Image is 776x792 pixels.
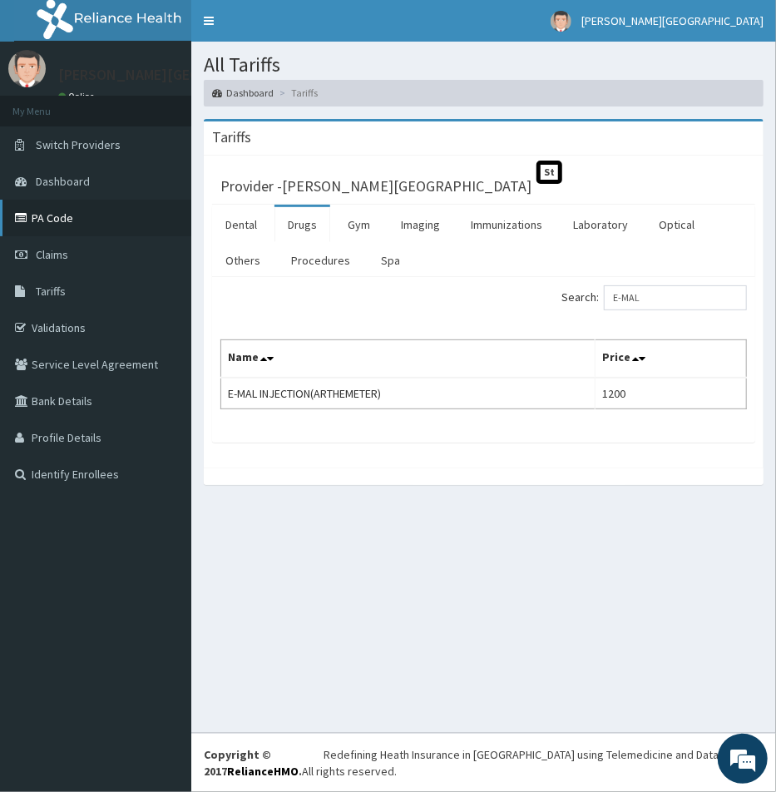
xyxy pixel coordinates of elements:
[324,746,764,763] div: Redefining Heath Insurance in [GEOGRAPHIC_DATA] using Telemedicine and Data Science!
[58,67,304,82] p: [PERSON_NAME][GEOGRAPHIC_DATA]
[273,8,313,48] div: Minimize live chat window
[596,339,747,378] th: Price
[334,207,383,242] a: Gym
[596,378,747,409] td: 1200
[8,454,317,512] textarea: Type your message and hit 'Enter'
[645,207,708,242] a: Optical
[604,285,747,310] input: Search:
[31,83,67,125] img: d_794563401_company_1708531726252_794563401
[36,137,121,152] span: Switch Providers
[227,764,299,779] a: RelianceHMO
[581,13,764,28] span: [PERSON_NAME][GEOGRAPHIC_DATA]
[212,243,274,278] a: Others
[36,247,68,262] span: Claims
[212,130,251,145] h3: Tariffs
[191,733,776,792] footer: All rights reserved.
[8,50,46,87] img: User Image
[561,285,747,310] label: Search:
[86,93,279,115] div: Chat with us now
[212,207,270,242] a: Dental
[204,54,764,76] h1: All Tariffs
[58,91,98,102] a: Online
[388,207,453,242] a: Imaging
[36,174,90,189] span: Dashboard
[368,243,413,278] a: Spa
[204,747,302,779] strong: Copyright © 2017 .
[278,243,363,278] a: Procedures
[96,210,230,378] span: We're online!
[220,179,531,194] h3: Provider - [PERSON_NAME][GEOGRAPHIC_DATA]
[221,339,596,378] th: Name
[275,86,318,100] li: Tariffs
[36,284,66,299] span: Tariffs
[551,11,571,32] img: User Image
[457,207,556,242] a: Immunizations
[560,207,641,242] a: Laboratory
[221,378,596,409] td: E-MAL INJECTION(ARTHEMETER)
[536,161,562,183] span: St
[274,207,330,242] a: Drugs
[212,86,274,100] a: Dashboard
